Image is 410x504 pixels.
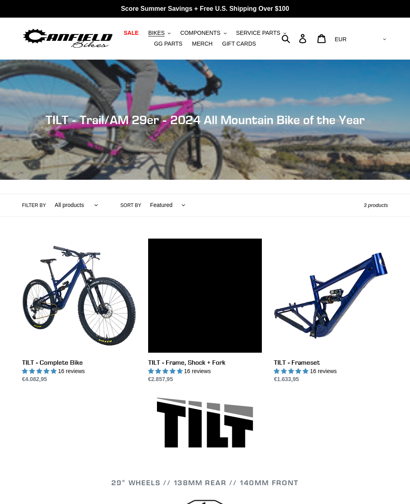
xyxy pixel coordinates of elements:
[120,28,143,38] a: SALE
[154,40,183,47] span: GG PARTS
[22,27,114,50] img: Canfield Bikes
[192,40,213,47] span: MERCH
[180,30,220,36] span: COMPONENTS
[148,30,165,36] span: BIKES
[364,202,388,208] span: 3 products
[176,28,230,38] button: COMPONENTS
[218,38,260,49] a: GIFT CARDS
[111,478,298,487] span: 29" WHEELS // 138mm REAR // 140mm FRONT
[121,202,141,209] label: Sort by
[22,202,46,209] label: Filter by
[150,38,187,49] a: GG PARTS
[46,112,365,127] span: TILT - Trail/AM 29er - 2024 All Mountain Bike of the Year
[124,30,139,36] span: SALE
[188,38,217,49] a: MERCH
[236,30,280,36] span: SERVICE PARTS
[144,28,175,38] button: BIKES
[232,28,290,38] button: SERVICE PARTS
[222,40,256,47] span: GIFT CARDS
